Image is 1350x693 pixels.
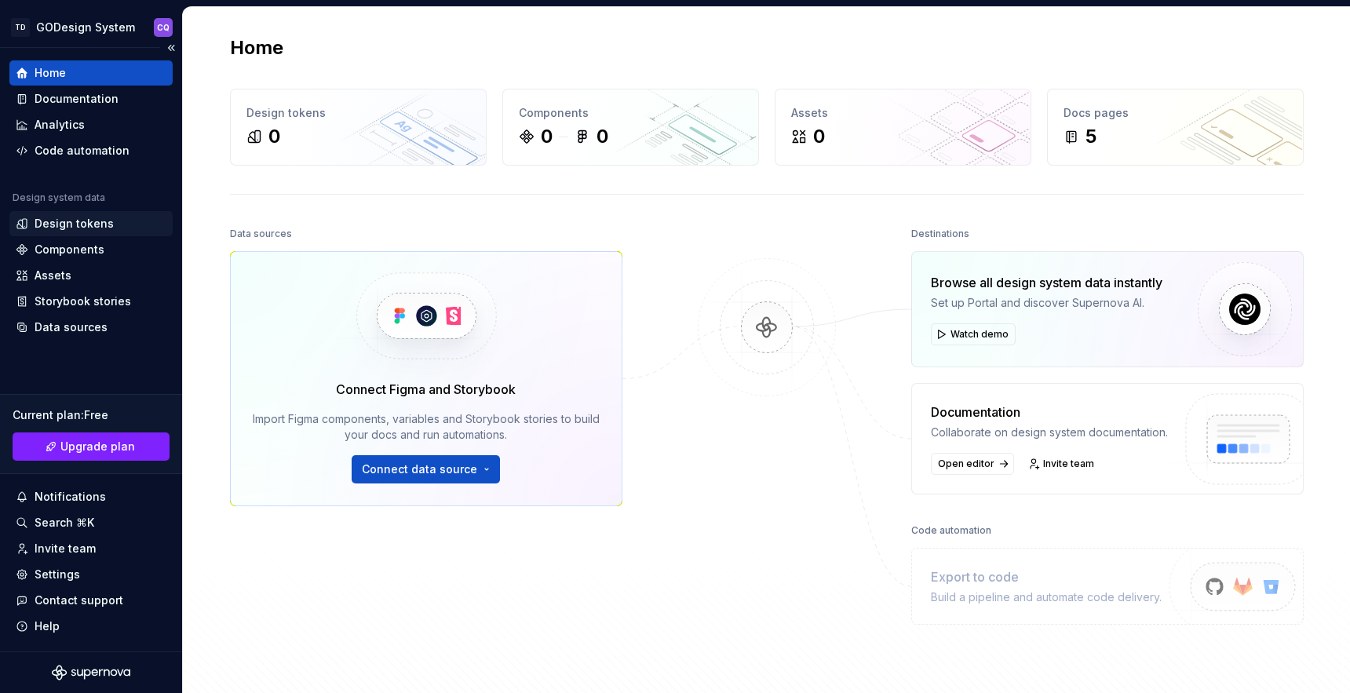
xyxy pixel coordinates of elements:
button: Connect data source [352,455,500,483]
div: Design tokens [35,216,114,232]
button: Watch demo [931,323,1016,345]
button: TDGODesign SystemCQ [3,10,179,44]
div: Code automation [35,143,130,159]
span: Connect data source [362,461,477,477]
button: Notifications [9,484,173,509]
a: Invite team [1023,453,1101,475]
button: Collapse sidebar [160,37,182,59]
h2: Home [230,35,283,60]
div: Connect Figma and Storybook [336,380,516,399]
a: Assets0 [775,89,1031,166]
div: Data sources [230,223,292,245]
button: Help [9,614,173,639]
div: Invite team [35,541,96,556]
div: Browse all design system data instantly [931,273,1162,292]
div: Assets [791,105,1015,121]
a: Documentation [9,86,173,111]
div: Assets [35,268,71,283]
div: Design system data [13,191,105,204]
div: Settings [35,567,80,582]
div: 0 [268,124,280,149]
div: Docs pages [1064,105,1287,121]
div: Current plan : Free [13,407,170,423]
a: Assets [9,263,173,288]
a: Storybook stories [9,289,173,314]
a: Open editor [931,453,1014,475]
div: 0 [597,124,608,149]
div: Search ⌘K [35,515,94,531]
div: Help [35,618,60,634]
span: Invite team [1043,458,1094,470]
a: Docs pages5 [1047,89,1304,166]
a: Design tokens0 [230,89,487,166]
div: 5 [1085,124,1096,149]
div: Components [519,105,742,121]
div: Design tokens [246,105,470,121]
button: Search ⌘K [9,510,173,535]
button: Contact support [9,588,173,613]
div: Documentation [931,403,1168,421]
div: Import Figma components, variables and Storybook stories to build your docs and run automations. [253,411,600,443]
span: Upgrade plan [60,439,135,454]
div: Contact support [35,593,123,608]
div: Documentation [35,91,119,107]
div: TD [11,18,30,37]
div: Notifications [35,489,106,505]
div: CQ [157,21,170,34]
a: Code automation [9,138,173,163]
div: Set up Portal and discover Supernova AI. [931,295,1162,311]
a: Invite team [9,536,173,561]
a: Upgrade plan [13,432,170,461]
div: 0 [813,124,825,149]
div: Build a pipeline and automate code delivery. [931,589,1162,605]
div: Storybook stories [35,294,131,309]
span: Watch demo [950,328,1009,341]
a: Home [9,60,173,86]
div: Data sources [35,319,108,335]
a: Settings [9,562,173,587]
a: Components00 [502,89,759,166]
span: Open editor [938,458,994,470]
div: Export to code [931,567,1162,586]
div: 0 [541,124,553,149]
a: Design tokens [9,211,173,236]
div: Collaborate on design system documentation. [931,425,1168,440]
div: Analytics [35,117,85,133]
div: Destinations [911,223,969,245]
a: Data sources [9,315,173,340]
a: Analytics [9,112,173,137]
div: Home [35,65,66,81]
svg: Supernova Logo [52,665,130,680]
a: Components [9,237,173,262]
div: GODesign System [36,20,135,35]
div: Components [35,242,104,257]
div: Code automation [911,520,991,542]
